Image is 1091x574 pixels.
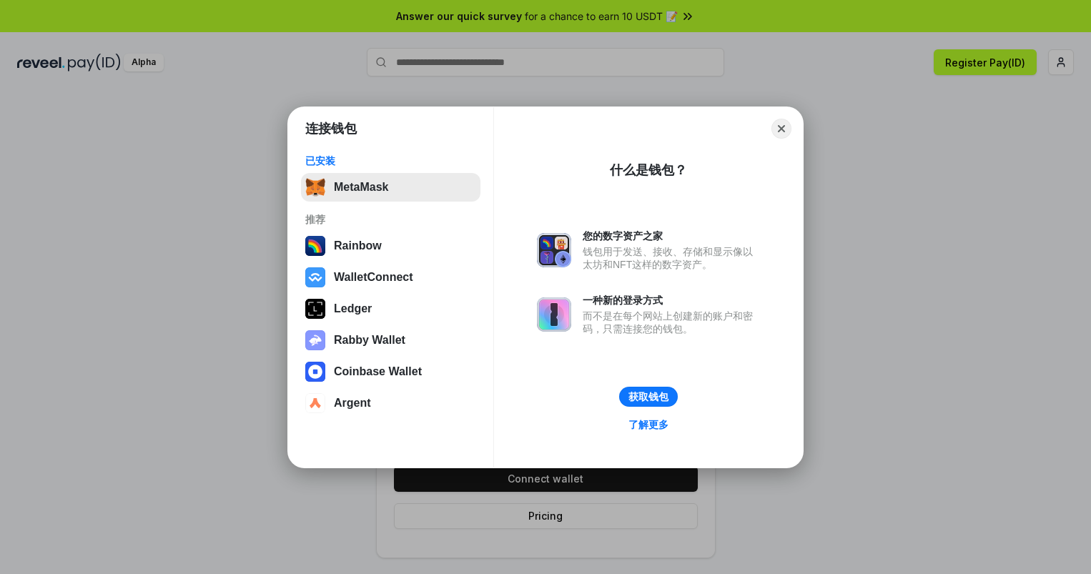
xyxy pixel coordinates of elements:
div: 获取钱包 [628,390,668,403]
button: Coinbase Wallet [301,357,480,386]
div: Rabby Wallet [334,334,405,347]
div: 了解更多 [628,418,668,431]
img: svg+xml,%3Csvg%20width%3D%22120%22%20height%3D%22120%22%20viewBox%3D%220%200%20120%20120%22%20fil... [305,236,325,256]
img: svg+xml,%3Csvg%20xmlns%3D%22http%3A%2F%2Fwww.w3.org%2F2000%2Fsvg%22%20width%3D%2228%22%20height%3... [305,299,325,319]
button: Argent [301,389,480,417]
div: WalletConnect [334,271,413,284]
div: 一种新的登录方式 [583,294,760,307]
img: svg+xml,%3Csvg%20width%3D%2228%22%20height%3D%2228%22%20viewBox%3D%220%200%2028%2028%22%20fill%3D... [305,393,325,413]
div: Ledger [334,302,372,315]
img: svg+xml,%3Csvg%20xmlns%3D%22http%3A%2F%2Fwww.w3.org%2F2000%2Fsvg%22%20fill%3D%22none%22%20viewBox... [305,330,325,350]
div: Argent [334,397,371,410]
div: 什么是钱包？ [610,162,687,179]
img: svg+xml,%3Csvg%20fill%3D%22none%22%20height%3D%2233%22%20viewBox%3D%220%200%2035%2033%22%20width%... [305,177,325,197]
button: Rabby Wallet [301,326,480,355]
a: 了解更多 [620,415,677,434]
div: 而不是在每个网站上创建新的账户和密码，只需连接您的钱包。 [583,310,760,335]
h1: 连接钱包 [305,120,357,137]
div: 推荐 [305,213,476,226]
button: Rainbow [301,232,480,260]
button: Ledger [301,295,480,323]
button: 获取钱包 [619,387,678,407]
div: Coinbase Wallet [334,365,422,378]
div: 您的数字资产之家 [583,229,760,242]
img: svg+xml,%3Csvg%20xmlns%3D%22http%3A%2F%2Fwww.w3.org%2F2000%2Fsvg%22%20fill%3D%22none%22%20viewBox... [537,233,571,267]
img: svg+xml,%3Csvg%20xmlns%3D%22http%3A%2F%2Fwww.w3.org%2F2000%2Fsvg%22%20fill%3D%22none%22%20viewBox... [537,297,571,332]
img: svg+xml,%3Csvg%20width%3D%2228%22%20height%3D%2228%22%20viewBox%3D%220%200%2028%2028%22%20fill%3D... [305,267,325,287]
div: 钱包用于发送、接收、存储和显示像以太坊和NFT这样的数字资产。 [583,245,760,271]
button: WalletConnect [301,263,480,292]
div: Rainbow [334,239,382,252]
div: MetaMask [334,181,388,194]
img: svg+xml,%3Csvg%20width%3D%2228%22%20height%3D%2228%22%20viewBox%3D%220%200%2028%2028%22%20fill%3D... [305,362,325,382]
button: MetaMask [301,173,480,202]
button: Close [771,119,791,139]
div: 已安装 [305,154,476,167]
